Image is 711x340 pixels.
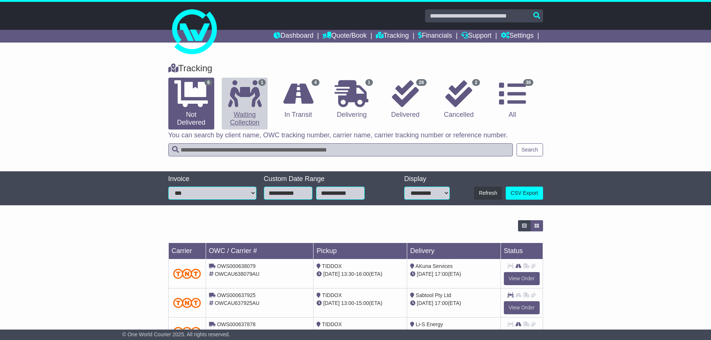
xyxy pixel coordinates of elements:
[410,328,498,336] div: (ETA)
[222,78,268,130] a: 1 Waiting Collection
[258,79,266,86] span: 1
[435,300,448,306] span: 17:00
[322,263,342,269] span: TIDDOX
[416,79,426,86] span: 28
[410,299,498,307] div: (ETA)
[168,175,256,183] div: Invoice
[416,321,443,327] span: Li-S Energy
[322,30,367,43] a: Quote/Book
[501,30,534,43] a: Settings
[165,63,547,74] div: Tracking
[418,30,452,43] a: Financials
[322,321,342,327] span: TIDDOX
[322,292,342,298] span: TIDDOX
[316,328,404,336] div: - (ETA)
[206,243,314,259] td: OWC / Carrier #
[417,271,433,277] span: [DATE]
[410,270,498,278] div: (ETA)
[341,300,354,306] span: 13:00
[504,272,540,285] a: View Order
[314,243,407,259] td: Pickup
[316,299,404,307] div: - (ETA)
[173,327,201,337] img: TNT_Domestic.png
[474,187,502,200] button: Refresh
[316,270,404,278] div: - (ETA)
[500,243,543,259] td: Status
[415,263,453,269] span: AKuna Services
[365,79,373,86] span: 1
[341,271,354,277] span: 13:30
[416,292,451,298] span: Sabtool Pty Ltd
[173,269,201,279] img: TNT_Domestic.png
[217,263,256,269] span: OWS000638079
[329,78,375,122] a: 1 Delivering
[356,300,369,306] span: 15:00
[376,30,409,43] a: Tracking
[168,243,206,259] td: Carrier
[215,300,259,306] span: OWCAU637925AU
[275,78,321,122] a: 4 In Transit
[217,292,256,298] span: OWS000637925
[523,79,533,86] span: 36
[215,271,259,277] span: OWCAU638079AU
[461,30,492,43] a: Support
[323,271,340,277] span: [DATE]
[356,271,369,277] span: 16:00
[404,175,450,183] div: Display
[407,243,500,259] td: Delivery
[122,331,230,337] span: © One World Courier 2025. All rights reserved.
[274,30,314,43] a: Dashboard
[504,301,540,314] a: View Order
[312,79,319,86] span: 4
[382,78,428,122] a: 28 Delivered
[173,298,201,308] img: TNT_Domestic.png
[205,79,212,86] span: 6
[168,131,543,140] p: You can search by client name, OWC tracking number, carrier name, carrier tracking number or refe...
[489,78,535,122] a: 36 All
[472,79,480,86] span: 2
[264,175,384,183] div: Custom Date Range
[323,300,340,306] span: [DATE]
[517,143,543,156] button: Search
[436,78,482,122] a: 2 Cancelled
[417,300,433,306] span: [DATE]
[217,321,256,327] span: OWS000637878
[435,271,448,277] span: 17:00
[506,187,543,200] a: CSV Export
[168,78,214,130] a: 6 Not Delivered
